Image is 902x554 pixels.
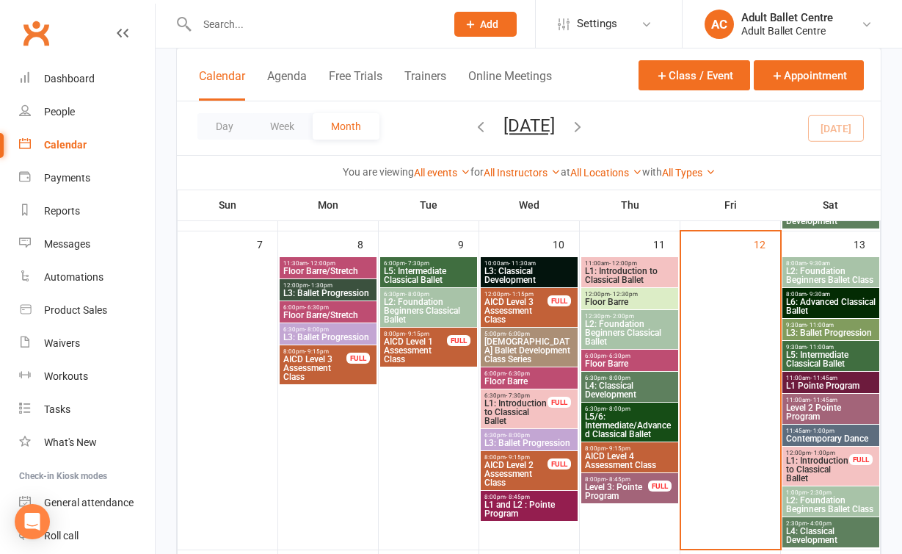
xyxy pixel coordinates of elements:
[577,7,617,40] span: Settings
[584,267,675,284] span: L1: Introduction to Classical Ballet
[44,73,95,84] div: Dashboard
[405,331,429,337] span: - 9:15pm
[283,355,347,381] span: AICD Level 3 Assessment Class
[44,530,79,542] div: Roll call
[357,231,378,256] div: 8
[19,228,155,261] a: Messages
[470,166,484,178] strong: for
[192,14,435,35] input: Search...
[484,392,548,399] span: 6:30pm
[849,454,873,465] div: FULL
[252,113,313,140] button: Week
[506,331,530,337] span: - 6:00pm
[854,231,880,256] div: 13
[584,353,675,359] span: 6:00pm
[44,106,75,118] div: People
[283,326,374,333] span: 6:30pm
[44,370,88,382] div: Workouts
[807,322,834,328] span: - 11:00am
[584,476,649,483] span: 8:00pm
[785,520,876,527] span: 2:30pm
[639,60,750,90] button: Class / Event
[405,260,429,267] span: - 7:30pm
[19,261,155,294] a: Automations
[484,494,575,500] span: 8:00pm
[484,167,561,179] a: All Instructors
[178,190,278,220] th: Sun
[257,231,277,256] div: 7
[479,190,580,220] th: Wed
[278,190,379,220] th: Mon
[785,456,850,483] span: L1: Introduction to Classical Ballet
[383,267,474,284] span: L5: Intermediate Classical Ballet
[754,60,864,90] button: Appointment
[606,476,630,483] span: - 8:45pm
[606,445,630,452] span: - 9:15pm
[305,326,329,333] span: - 8:00pm
[19,360,155,393] a: Workouts
[570,167,642,179] a: All Locations
[509,260,536,267] span: - 11:30am
[484,432,575,439] span: 6:30pm
[785,397,876,403] span: 11:00am
[785,450,850,456] span: 12:00pm
[807,344,834,350] span: - 11:00am
[807,260,830,267] span: - 9:30am
[662,167,716,179] a: All Types
[642,166,662,178] strong: with
[283,289,374,298] span: L3: Ballet Progression
[610,291,638,298] span: - 12:30pm
[785,375,876,381] span: 11:00am
[484,291,548,298] span: 12:00pm
[785,489,876,496] span: 1:00pm
[680,190,781,220] th: Fri
[509,291,534,298] span: - 1:15pm
[19,162,155,195] a: Payments
[584,359,675,368] span: Floor Barre
[283,267,374,276] span: Floor Barre/Stretch
[283,311,374,320] span: Floor Barre/Stretch
[308,282,332,289] span: - 1:30pm
[19,426,155,459] a: What's New
[584,313,675,320] span: 12:30pm
[741,24,833,37] div: Adult Ballet Centre
[506,392,530,399] span: - 7:30pm
[383,260,474,267] span: 6:00pm
[584,483,649,500] span: Level 3: Pointe Program
[19,129,155,162] a: Calendar
[606,406,630,412] span: - 8:00pm
[741,11,833,24] div: Adult Ballet Centre
[414,167,470,179] a: All events
[19,62,155,96] a: Dashboard
[44,403,70,415] div: Tasks
[484,500,575,518] span: L1 and L2 : Pointe Program
[44,139,87,151] div: Calendar
[584,412,675,439] span: L5/6: Intermediate/Advanced Classical Ballet
[484,267,575,284] span: L3: Classical Development
[584,291,675,298] span: 12:00pm
[383,291,474,298] span: 6:30pm
[785,291,876,298] span: 8:00am
[383,298,474,324] span: L2: Foundation Beginners Classical Ballet
[584,381,675,399] span: L4: Classical Development
[754,231,780,256] div: 12
[308,260,335,267] span: - 12:00pm
[580,190,680,220] th: Thu
[810,397,837,403] span: - 11:45am
[785,322,876,328] span: 9:30am
[785,350,876,368] span: L5: Intermediate Classical Ballet
[343,166,414,178] strong: You are viewing
[785,527,876,544] span: L4: Classical Development
[610,313,634,320] span: - 2:00pm
[609,260,637,267] span: - 12:00pm
[506,454,530,461] span: - 9:15pm
[785,260,876,267] span: 8:00am
[548,295,571,306] div: FULL
[383,337,448,364] span: AICD Level 1 Assessment Class
[584,298,675,306] span: Floor Barre
[484,399,548,425] span: L1: Introduction to Classical Ballet
[44,497,134,508] div: General attendance
[44,304,107,316] div: Product Sales
[484,377,575,386] span: Floor Barre
[584,452,675,470] span: AICD Level 4 Assessment Class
